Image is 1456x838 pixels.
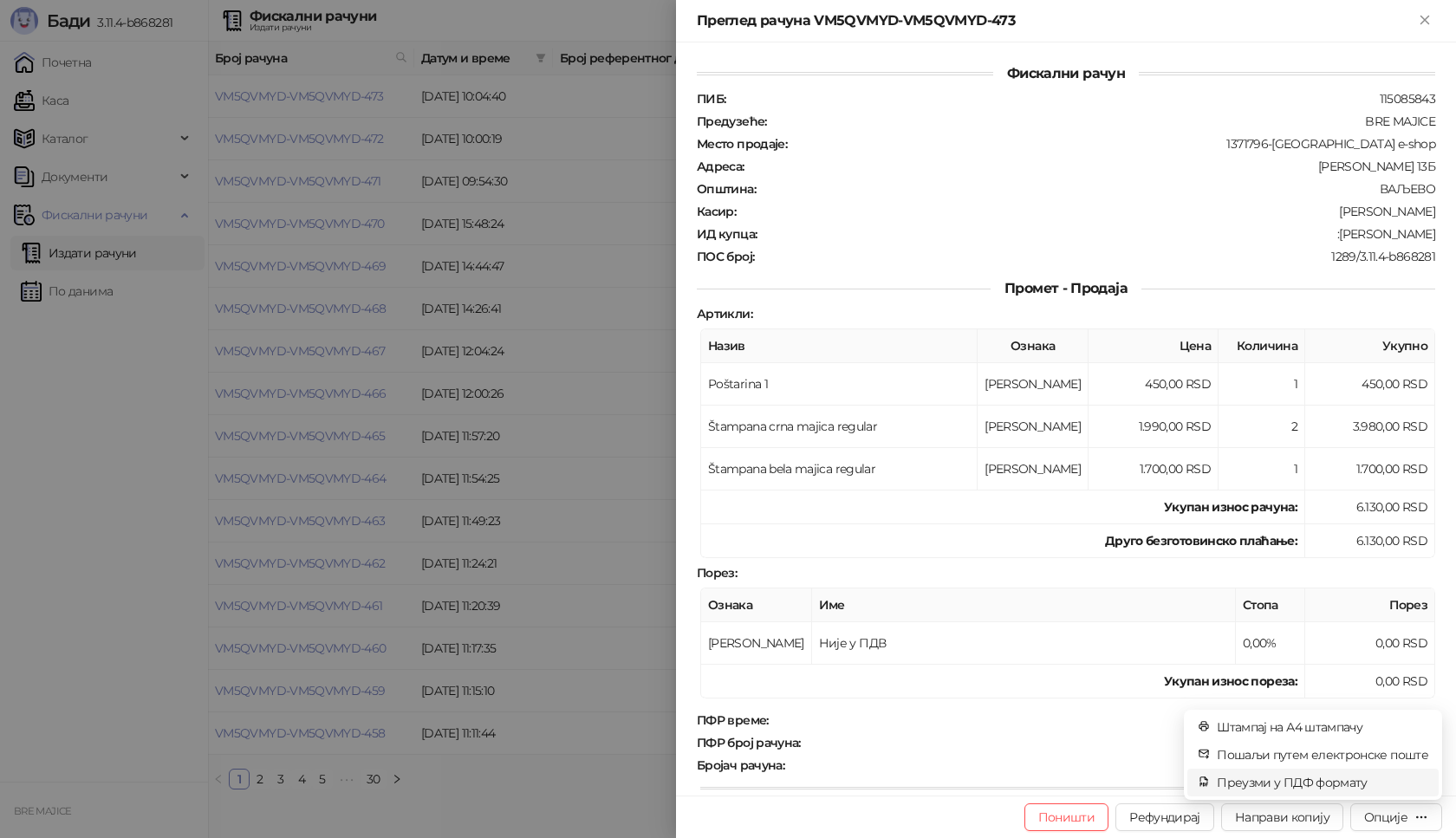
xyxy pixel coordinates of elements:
[789,136,1437,152] div: 1371796-[GEOGRAPHIC_DATA] e-shop
[697,306,752,322] strong: Артикли :
[697,565,737,581] strong: Порез :
[1305,622,1435,665] td: 0,00 RSD
[1024,803,1109,831] button: Поништи
[1221,803,1343,831] button: Направи копију
[1115,803,1214,831] button: Рефундирај
[701,363,978,406] td: Poštarina 1
[1305,363,1435,406] td: 450,00 RSD
[701,588,812,622] th: Ознака
[1236,622,1305,665] td: 0,00%
[803,735,1437,750] div: VM5QVMYD-VM5QVMYD-473
[701,329,978,363] th: Назив
[697,735,801,750] strong: ПФР број рачуна :
[1305,524,1435,558] td: 6.130,00 RSD
[1305,588,1435,622] th: Порез
[757,181,1437,197] div: ВАЉЕВО
[1217,773,1428,792] span: Преузми у ПДФ формату
[697,757,784,773] strong: Бројач рачуна :
[756,249,1437,264] div: 1289/3.11.4-b868281
[697,10,1414,31] div: Преглед рачуна VM5QVMYD-VM5QVMYD-473
[1089,329,1219,363] th: Цена
[991,280,1141,296] span: Промет - Продаја
[1089,448,1219,490] td: 1.700,00 RSD
[697,91,725,107] strong: ПИБ :
[701,406,978,448] td: Štampana crna majica regular
[1219,363,1305,406] td: 1
[697,114,767,129] strong: Предузеће :
[1164,673,1297,689] strong: Укупан износ пореза:
[1089,406,1219,448] td: 1.990,00 RSD
[1305,329,1435,363] th: Укупно
[697,226,757,242] strong: ИД купца :
[1305,665,1435,698] td: 0,00 RSD
[1164,499,1297,515] strong: Укупан износ рачуна :
[697,712,769,728] strong: ПФР време :
[758,226,1437,242] div: :[PERSON_NAME]
[746,159,1437,174] div: [PERSON_NAME] 13Б
[1217,745,1428,764] span: Пошаљи путем електронске поште
[978,363,1089,406] td: [PERSON_NAME]
[1219,329,1305,363] th: Количина
[1219,406,1305,448] td: 2
[697,249,754,264] strong: ПОС број :
[697,204,736,219] strong: Касир :
[1105,533,1297,549] strong: Друго безготовинско плаћање :
[1364,809,1407,825] div: Опције
[1305,448,1435,490] td: 1.700,00 RSD
[770,712,1437,728] div: [DATE] 10:04:40
[738,204,1437,219] div: [PERSON_NAME]
[701,448,978,490] td: Štampana bela majica regular
[1217,718,1428,737] span: Штампај на А4 штампачу
[1305,406,1435,448] td: 3.980,00 RSD
[786,757,1437,773] div: 455/473ПП
[812,588,1236,622] th: Име
[697,159,744,174] strong: Адреса :
[1305,490,1435,524] td: 6.130,00 RSD
[727,91,1437,107] div: 115085843
[812,622,1236,665] td: Није у ПДВ
[1235,809,1329,825] span: Направи копију
[769,114,1437,129] div: BRE MAJICE
[701,622,812,665] td: [PERSON_NAME]
[697,136,787,152] strong: Место продаје :
[978,406,1089,448] td: [PERSON_NAME]
[993,65,1139,81] span: Фискални рачун
[1350,803,1442,831] button: Опције
[1089,363,1219,406] td: 450,00 RSD
[1219,448,1305,490] td: 1
[1414,10,1435,31] button: Close
[978,329,1089,363] th: Ознака
[1236,588,1305,622] th: Стопа
[978,448,1089,490] td: [PERSON_NAME]
[697,181,756,197] strong: Општина :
